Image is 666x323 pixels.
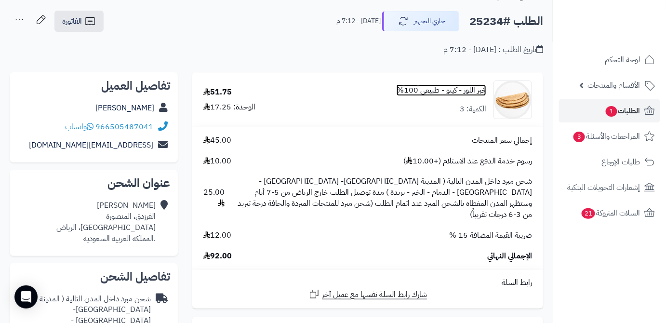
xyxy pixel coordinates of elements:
div: تاريخ الطلب : [DATE] - 7:12 م [443,44,543,55]
div: رابط السلة [196,277,539,288]
h2: تفاصيل العميل [17,80,170,92]
span: إجمالي سعر المنتجات [472,135,532,146]
img: 1744905674-%D8%AE%D8%A8%D8%B2%20%D8%A7%D9%84%D9%84%D9%88%D8%B2-90x90.jpg [494,81,532,119]
span: 12.00 [203,230,231,241]
a: إشعارات التحويلات البنكية [559,176,660,199]
span: 3 [573,132,585,142]
span: الأقسام والمنتجات [587,79,640,92]
a: واتساب [65,121,93,133]
span: 25.00 [203,187,225,209]
a: الطلبات1 [559,99,660,122]
span: لوحة التحكم [605,53,640,67]
div: الكمية: 3 [460,104,486,115]
small: [DATE] - 7:12 م [336,16,381,26]
h2: الطلب #25234 [469,12,543,31]
a: خبز اللوز - كيتو - طبيعي 100% [397,85,486,96]
span: 21 [582,208,595,219]
a: [EMAIL_ADDRESS][DOMAIN_NAME] [29,139,153,151]
div: الوحدة: 17.25 [203,102,255,113]
a: لوحة التحكم [559,48,660,71]
div: [PERSON_NAME] الفرزدق، المنصورة [GEOGRAPHIC_DATA]، الرياض .المملكة العربية السعودية [56,200,156,244]
a: المراجعات والأسئلة3 [559,125,660,148]
span: 92.00 [203,251,232,262]
div: 51.75 [203,87,232,98]
span: 10.00 [203,156,231,167]
h2: عنوان الشحن [17,177,170,189]
a: الفاتورة [54,11,104,32]
span: السلات المتروكة [581,206,640,220]
span: إشعارات التحويلات البنكية [567,181,640,194]
h2: تفاصيل الشحن [17,271,170,283]
span: الفاتورة [62,15,82,27]
div: Open Intercom Messenger [14,285,38,309]
span: المراجعات والأسئلة [573,130,640,143]
a: طلبات الإرجاع [559,150,660,174]
span: طلبات الإرجاع [601,155,640,169]
span: 45.00 [203,135,231,146]
a: السلات المتروكة21 [559,202,660,225]
a: 966505487041 [95,121,153,133]
span: ضريبة القيمة المضافة 15 % [449,230,532,241]
span: 1 [606,106,617,117]
span: رسوم خدمة الدفع عند الاستلام (+10.00 ) [403,156,532,167]
a: شارك رابط السلة نفسها مع عميل آخر [308,288,427,300]
a: [PERSON_NAME] [95,102,154,114]
span: شحن مبرد داخل المدن التالية ( المدينة [GEOGRAPHIC_DATA]- [GEOGRAPHIC_DATA] - [GEOGRAPHIC_DATA] - ... [234,176,532,220]
button: جاري التجهيز [382,11,459,31]
span: الطلبات [605,104,640,118]
span: الإجمالي النهائي [487,251,532,262]
span: شارك رابط السلة نفسها مع عميل آخر [322,289,427,300]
